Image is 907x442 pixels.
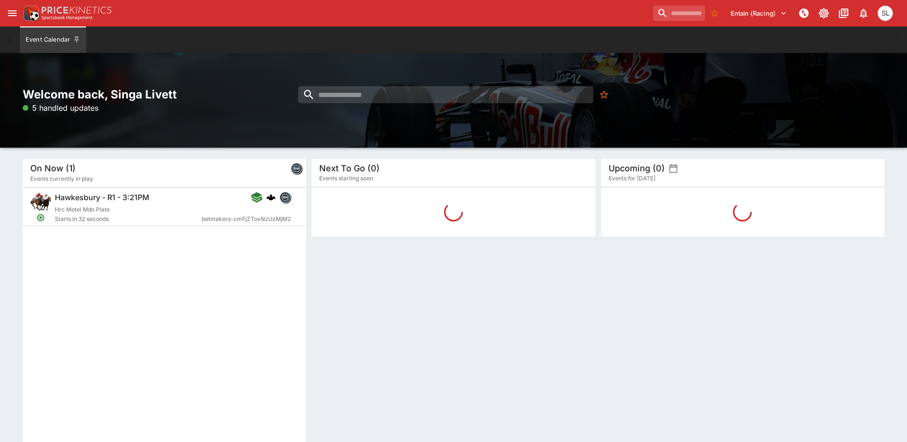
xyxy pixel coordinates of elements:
[36,213,45,222] svg: Open
[875,3,896,24] button: Singa Livett
[319,163,380,174] h5: Next To Go (0)
[596,86,613,103] button: No Bookmarks
[835,5,852,22] button: Documentation
[653,6,705,21] input: search
[21,4,40,23] img: PriceKinetics Logo
[55,214,202,224] span: Starts in 32 seconds
[30,163,76,174] h5: On Now (1)
[55,206,110,213] span: Hrc Motel Mdn Plate
[855,5,872,22] button: Notifications
[707,6,722,21] button: No Bookmarks
[42,7,112,14] img: PriceKinetics
[815,5,832,22] button: Toggle light/dark mode
[4,5,21,22] button: open drawer
[291,163,302,174] img: betmakers.png
[795,5,812,22] button: NOT Connected to PK
[23,87,306,102] h2: Welcome back, Singa Livett
[266,193,276,202] div: cerberus
[55,193,149,203] h6: Hawkesbury - R1 - 3:21PM
[280,192,290,203] img: betmakers.png
[266,193,276,202] img: logo-cerberus.svg
[669,164,678,173] button: settings
[279,192,291,203] div: betmakers
[298,86,594,103] input: search
[20,27,86,53] button: Event Calendar
[202,214,291,224] span: betmakers-cmFjZToxNzUzMjM2
[319,174,373,183] span: Events starting soon
[725,6,793,21] button: Select Tenant
[30,174,93,184] span: Events currently in play
[878,6,893,21] div: Singa Livett
[30,192,51,212] img: horse_racing.png
[609,163,665,174] h5: Upcoming (0)
[609,174,655,183] span: Events for [DATE]
[23,102,98,114] p: 5 handled updates
[42,16,93,20] img: Sportsbook Management
[291,163,302,174] div: betmakers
